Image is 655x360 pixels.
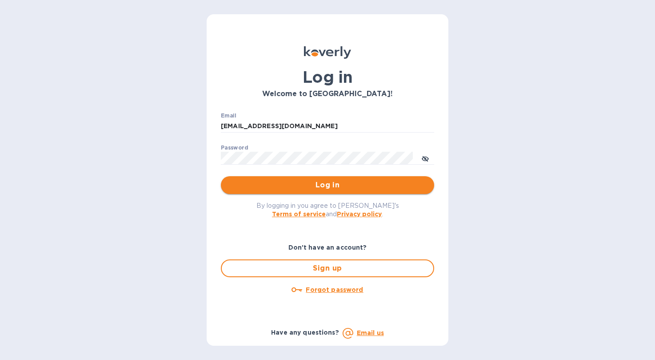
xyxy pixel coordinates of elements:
b: Don't have an account? [288,244,367,251]
button: toggle password visibility [416,149,434,167]
a: Terms of service [272,210,326,218]
button: Log in [221,176,434,194]
span: By logging in you agree to [PERSON_NAME]'s and . [256,202,399,218]
button: Sign up [221,259,434,277]
b: Have any questions? [271,329,339,336]
a: Privacy policy [337,210,382,218]
span: Sign up [229,263,426,274]
u: Forgot password [306,286,363,293]
input: Enter email address [221,120,434,133]
a: Email us [357,329,384,336]
label: Password [221,145,248,150]
h1: Log in [221,68,434,86]
label: Email [221,113,236,118]
span: Log in [228,180,427,190]
img: Koverly [304,46,351,59]
h3: Welcome to [GEOGRAPHIC_DATA]! [221,90,434,98]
